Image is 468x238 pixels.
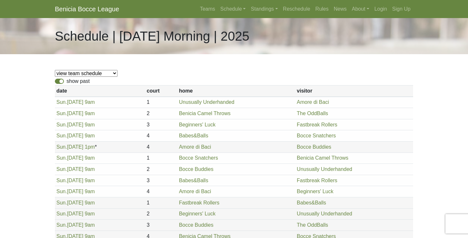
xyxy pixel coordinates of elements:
[197,3,218,15] a: Teams
[55,3,119,15] a: Benicia Bocce League
[145,175,178,186] td: 3
[179,99,234,105] a: Unusually Underhanded
[297,178,337,183] a: Fastbreak Rollers
[56,99,67,105] span: Sun.
[313,3,331,15] a: Rules
[56,211,67,216] span: Sun.
[145,208,178,220] td: 2
[297,211,352,216] a: Unusually Underhanded
[372,3,390,15] a: Login
[178,85,295,97] th: home
[56,200,95,205] a: Sun.[DATE] 9am
[56,122,67,127] span: Sun.
[179,133,208,138] a: Babes&Balls
[56,200,67,205] span: Sun.
[145,220,178,231] td: 3
[56,166,67,172] span: Sun.
[56,189,95,194] a: Sun.[DATE] 9am
[297,189,333,194] a: Beginners' Luck
[56,144,95,150] a: Sun.[DATE] 1pm
[390,3,413,15] a: Sign Up
[56,133,95,138] a: Sun.[DATE] 9am
[56,166,95,172] a: Sun.[DATE] 9am
[145,130,178,142] td: 4
[280,3,313,15] a: Reschedule
[297,99,329,105] a: Amore di Baci
[297,133,336,138] a: Bocce Snatchers
[179,111,230,116] a: Benicia Camel Throws
[56,155,67,161] span: Sun.
[56,155,95,161] a: Sun.[DATE] 9am
[56,99,95,105] a: Sun.[DATE] 9am
[56,189,67,194] span: Sun.
[56,144,67,150] span: Sun.
[179,144,211,150] a: Amore di Baci
[55,28,249,44] h1: Schedule | [DATE] Morning | 2025
[179,178,208,183] a: Babes&Balls
[297,122,337,127] a: Fastbreak Rollers
[179,200,219,205] a: Fastbreak Rollers
[145,119,178,130] td: 3
[145,85,178,97] th: court
[145,97,178,108] td: 1
[179,222,213,228] a: Bocce Buddies
[145,108,178,119] td: 2
[56,222,95,228] a: Sun.[DATE] 9am
[179,189,211,194] a: Amore di Baci
[56,111,67,116] span: Sun.
[297,222,328,228] a: The OddBalls
[218,3,249,15] a: Schedule
[56,178,95,183] a: Sun.[DATE] 9am
[295,85,413,97] th: visitor
[331,3,349,15] a: News
[297,155,349,161] a: Benicia Camel Throws
[145,164,178,175] td: 2
[145,197,178,208] td: 1
[297,166,352,172] a: Unusually Underhanded
[179,166,213,172] a: Bocce Buddies
[297,144,331,150] a: Bocce Buddies
[56,222,67,228] span: Sun.
[66,77,90,85] label: show past
[349,3,372,15] a: About
[56,111,95,116] a: Sun.[DATE] 9am
[179,122,215,127] a: Beginners' Luck
[56,133,67,138] span: Sun.
[297,200,326,205] a: Babes&Balls
[145,186,178,197] td: 4
[145,153,178,164] td: 1
[55,85,145,97] th: date
[145,141,178,153] td: 4
[297,111,328,116] a: The OddBalls
[248,3,280,15] a: Standings
[56,122,95,127] a: Sun.[DATE] 9am
[179,155,218,161] a: Bocce Snatchers
[56,178,67,183] span: Sun.
[56,211,95,216] a: Sun.[DATE] 9am
[179,211,215,216] a: Beginners' Luck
